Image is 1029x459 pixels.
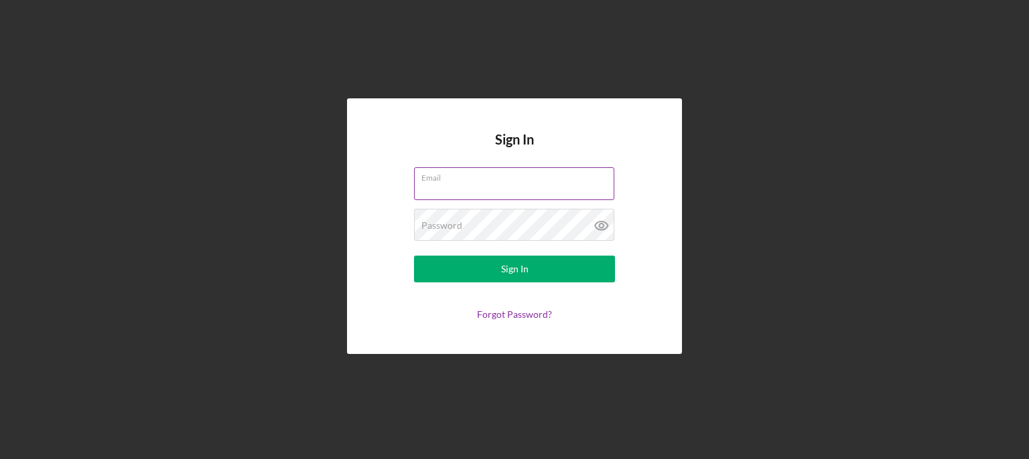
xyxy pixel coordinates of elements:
[414,256,615,282] button: Sign In
[421,168,614,183] label: Email
[477,308,552,320] a: Forgot Password?
[501,256,529,282] div: Sign In
[495,132,534,167] h4: Sign In
[421,220,462,231] label: Password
